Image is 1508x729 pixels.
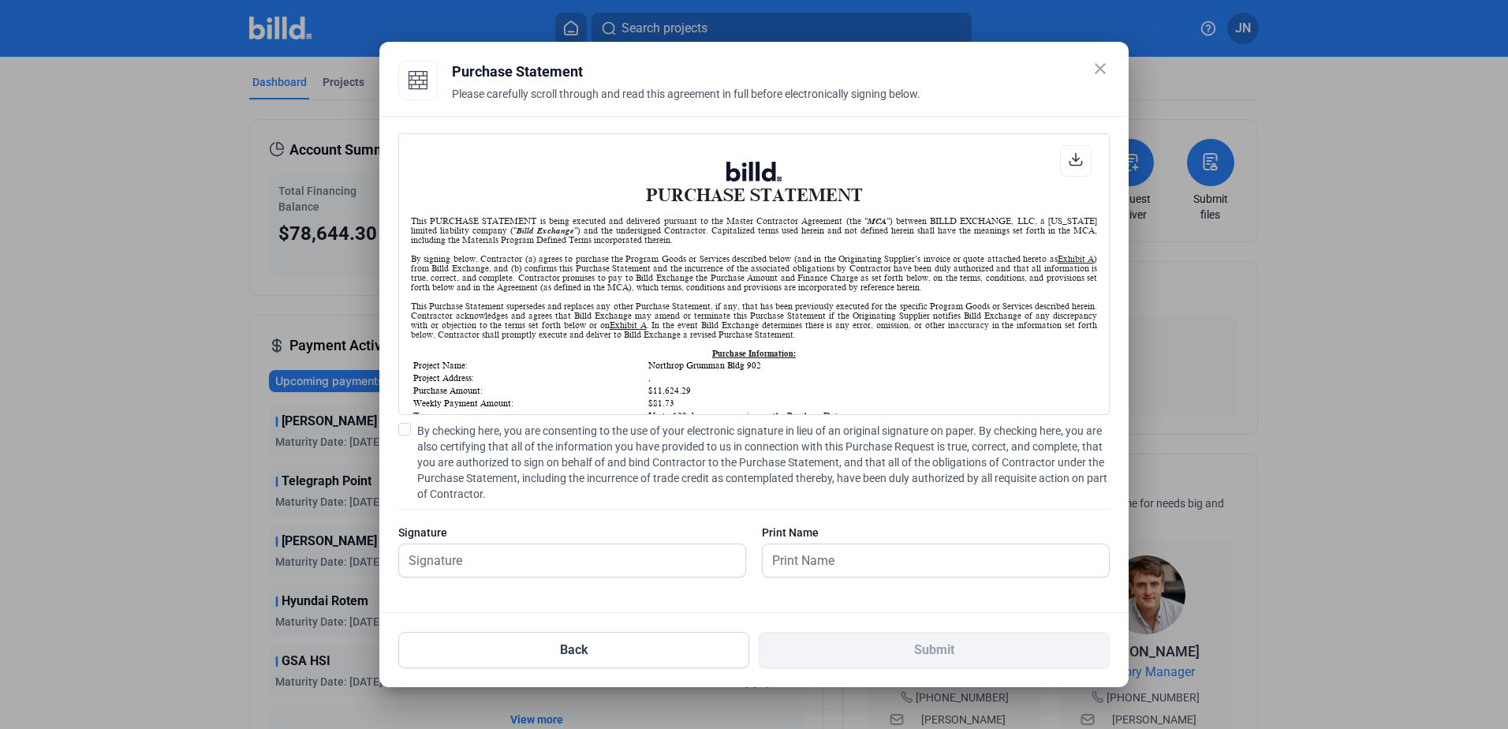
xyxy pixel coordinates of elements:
[648,398,1096,409] td: $81.73
[712,349,796,358] u: Purchase Information:
[763,544,1092,577] input: Print Name
[411,254,1097,292] div: By signing below, Contractor (a) agrees to purchase the Program Goods or Services described below...
[412,410,646,421] td: Term:
[610,320,647,330] u: Exhibit A
[411,216,1097,245] div: This PURCHASE STATEMENT is being executed and delivered pursuant to the Master Contractor Agreeme...
[412,398,646,409] td: Weekly Payment Amount:
[417,423,1110,502] span: By checking here, you are consenting to the use of your electronic signature in lieu of an origin...
[868,216,887,226] i: MCA
[399,544,728,577] input: Signature
[648,360,1096,371] td: Northrop Grumman Bldg 902
[1058,254,1094,264] u: Exhibit A
[411,162,1097,205] h1: PURCHASE STATEMENT
[398,632,749,668] button: Back
[452,61,1110,83] div: Purchase Statement
[412,360,646,371] td: Project Name:
[398,525,746,540] div: Signature
[452,86,1110,121] div: Please carefully scroll through and read this agreement in full before electronically signing below.
[1091,59,1110,78] mat-icon: close
[648,385,1096,396] td: $11,624.29
[759,632,1110,668] button: Submit
[648,372,1096,383] td: ,
[412,372,646,383] td: Project Address:
[762,525,1110,540] div: Print Name
[648,410,1096,421] td: Up to 120 days, commencing on the Purchase Date
[411,301,1097,339] div: This Purchase Statement supersedes and replaces any other Purchase Statement, if any, that has be...
[517,226,574,235] i: Billd Exchange
[412,385,646,396] td: Purchase Amount:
